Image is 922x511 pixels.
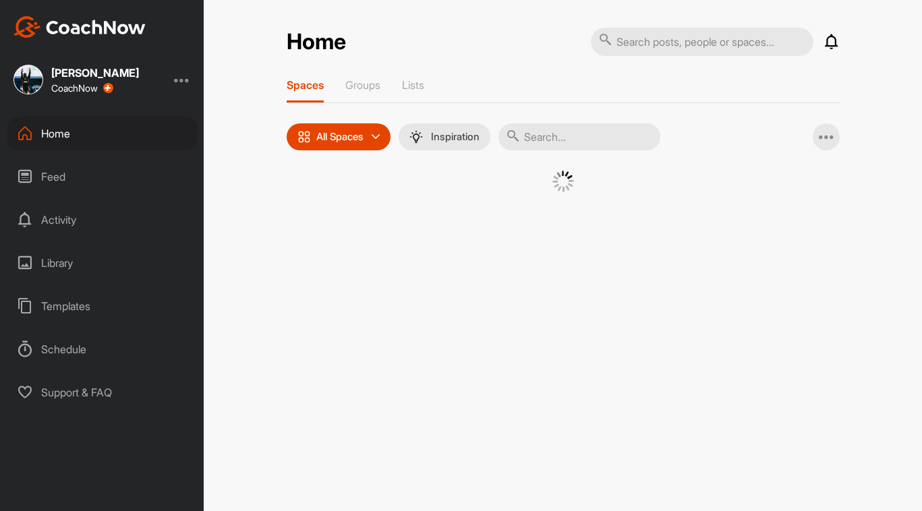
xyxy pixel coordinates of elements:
[7,375,198,409] div: Support & FAQ
[7,289,198,323] div: Templates
[7,117,198,150] div: Home
[51,67,139,78] div: [PERSON_NAME]
[297,130,311,144] img: icon
[591,28,813,56] input: Search posts, people or spaces...
[13,65,43,94] img: square_bbf18832a8e853abb003d0da2e2b2533.jpg
[287,78,324,92] p: Spaces
[552,171,574,192] img: G6gVgL6ErOh57ABN0eRmCEwV0I4iEi4d8EwaPGI0tHgoAbU4EAHFLEQAh+QQFCgALACwIAA4AGAASAAAEbHDJSesaOCdk+8xg...
[13,16,146,38] img: CoachNow
[345,78,380,92] p: Groups
[402,78,424,92] p: Lists
[7,332,198,366] div: Schedule
[431,131,480,142] p: Inspiration
[7,203,198,237] div: Activity
[498,123,660,150] input: Search...
[316,131,364,142] p: All Spaces
[287,29,346,55] h2: Home
[409,130,423,144] img: menuIcon
[7,160,198,193] div: Feed
[7,246,198,280] div: Library
[51,83,113,94] div: CoachNow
